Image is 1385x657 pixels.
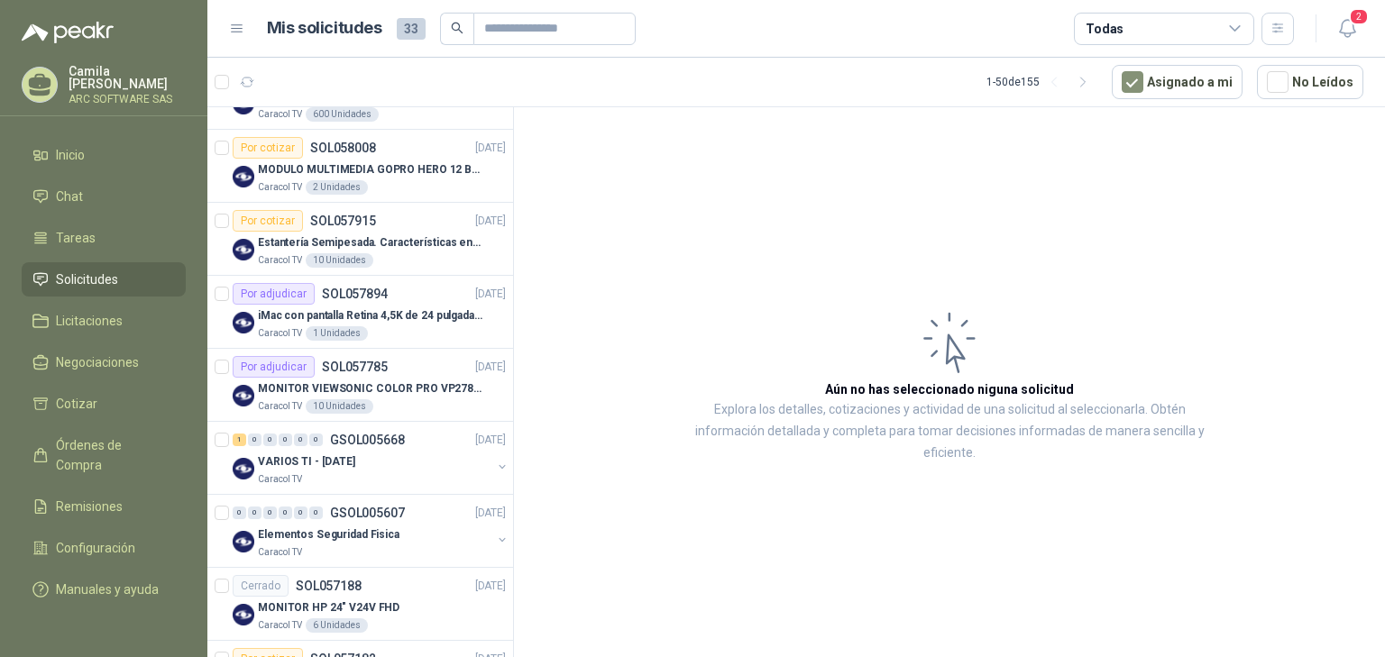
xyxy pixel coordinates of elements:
[233,429,509,487] a: 1 0 0 0 0 0 GSOL005668[DATE] Company LogoVARIOS TI - [DATE]Caracol TV
[475,213,506,230] p: [DATE]
[233,502,509,560] a: 0 0 0 0 0 0 GSOL005607[DATE] Company LogoElementos Seguridad FisicaCaracol TV
[258,399,302,414] p: Caracol TV
[279,433,292,446] div: 0
[22,304,186,338] a: Licitaciones
[322,360,388,373] p: SOL057785
[258,545,302,560] p: Caracol TV
[258,234,482,251] p: Estantería Semipesada. Características en el adjunto
[207,130,513,203] a: Por cotizarSOL058008[DATE] Company LogoMODULO MULTIMEDIA GOPRO HERO 12 BLACKCaracol TV2 Unidades
[694,399,1205,464] p: Explora los detalles, cotizaciones y actividad de una solicitud al seleccionarla. Obtén informaci...
[475,432,506,449] p: [DATE]
[267,15,382,41] h1: Mis solicitudes
[22,387,186,421] a: Cotizar
[475,578,506,595] p: [DATE]
[233,283,315,305] div: Por adjudicar
[233,137,303,159] div: Por cotizar
[207,568,513,641] a: CerradoSOL057188[DATE] Company LogoMONITOR HP 24" V24V FHDCaracol TV6 Unidades
[233,239,254,260] img: Company Logo
[294,506,307,519] div: 0
[22,489,186,524] a: Remisiones
[306,618,368,633] div: 6 Unidades
[207,349,513,422] a: Por adjudicarSOL057785[DATE] Company LogoMONITOR VIEWSONIC COLOR PRO VP2786-4KCaracol TV10 Unidades
[248,433,261,446] div: 0
[322,287,388,300] p: SOL057894
[397,18,426,40] span: 33
[294,433,307,446] div: 0
[207,203,513,276] a: Por cotizarSOL057915[DATE] Company LogoEstantería Semipesada. Características en el adjuntoCaraco...
[233,312,254,333] img: Company Logo
[258,599,399,616] p: MONITOR HP 24" V24V FHD
[233,210,303,232] div: Por cotizar
[310,141,376,154] p: SOL058008
[22,179,186,214] a: Chat
[258,618,302,633] p: Caracol TV
[451,22,463,34] span: search
[258,380,482,397] p: MONITOR VIEWSONIC COLOR PRO VP2786-4K
[56,394,97,414] span: Cotizar
[258,307,482,324] p: iMac con pantalla Retina 4,5K de 24 pulgadas M4
[207,276,513,349] a: Por adjudicarSOL057894[DATE] Company LogoiMac con pantalla Retina 4,5K de 24 pulgadas M4Caracol T...
[825,379,1074,399] h3: Aún no has seleccionado niguna solicitud
[233,604,254,625] img: Company Logo
[258,326,302,341] p: Caracol TV
[233,506,246,519] div: 0
[233,166,254,187] img: Company Logo
[69,65,186,90] p: Camila [PERSON_NAME]
[263,506,277,519] div: 0
[233,356,315,378] div: Por adjudicar
[309,506,323,519] div: 0
[69,94,186,105] p: ARC SOFTWARE SAS
[248,506,261,519] div: 0
[986,68,1097,96] div: 1 - 50 de 155
[306,399,373,414] div: 10 Unidades
[258,453,355,470] p: VARIOS TI - [DATE]
[258,472,302,487] p: Caracol TV
[22,572,186,607] a: Manuales y ayuda
[56,145,85,165] span: Inicio
[258,180,302,195] p: Caracol TV
[56,269,118,289] span: Solicitudes
[306,107,379,122] div: 600 Unidades
[258,253,302,268] p: Caracol TV
[1349,8,1369,25] span: 2
[56,187,83,206] span: Chat
[22,428,186,482] a: Órdenes de Compra
[233,433,246,446] div: 1
[56,538,135,558] span: Configuración
[233,575,289,597] div: Cerrado
[258,107,302,122] p: Caracol TV
[306,180,368,195] div: 2 Unidades
[56,497,123,516] span: Remisiones
[306,326,368,341] div: 1 Unidades
[56,579,159,599] span: Manuales y ayuda
[22,531,186,565] a: Configuración
[258,161,482,178] p: MODULO MULTIMEDIA GOPRO HERO 12 BLACK
[233,531,254,552] img: Company Logo
[233,458,254,479] img: Company Logo
[475,140,506,157] p: [DATE]
[330,506,405,519] p: GSOL005607
[475,359,506,376] p: [DATE]
[56,311,123,331] span: Licitaciones
[233,385,254,406] img: Company Logo
[258,526,399,543] p: Elementos Seguridad Fisica
[1112,65,1243,99] button: Asignado a mi
[1086,19,1124,39] div: Todas
[475,286,506,303] p: [DATE]
[306,253,373,268] div: 10 Unidades
[22,262,186,297] a: Solicitudes
[22,138,186,172] a: Inicio
[22,22,114,43] img: Logo peakr
[475,505,506,522] p: [DATE]
[56,352,139,372] span: Negociaciones
[296,579,362,592] p: SOL057188
[263,433,277,446] div: 0
[309,433,323,446] div: 0
[22,221,186,255] a: Tareas
[56,435,169,475] span: Órdenes de Compra
[1257,65,1363,99] button: No Leídos
[330,433,405,446] p: GSOL005668
[56,228,96,248] span: Tareas
[310,214,376,227] p: SOL057915
[1331,13,1363,45] button: 2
